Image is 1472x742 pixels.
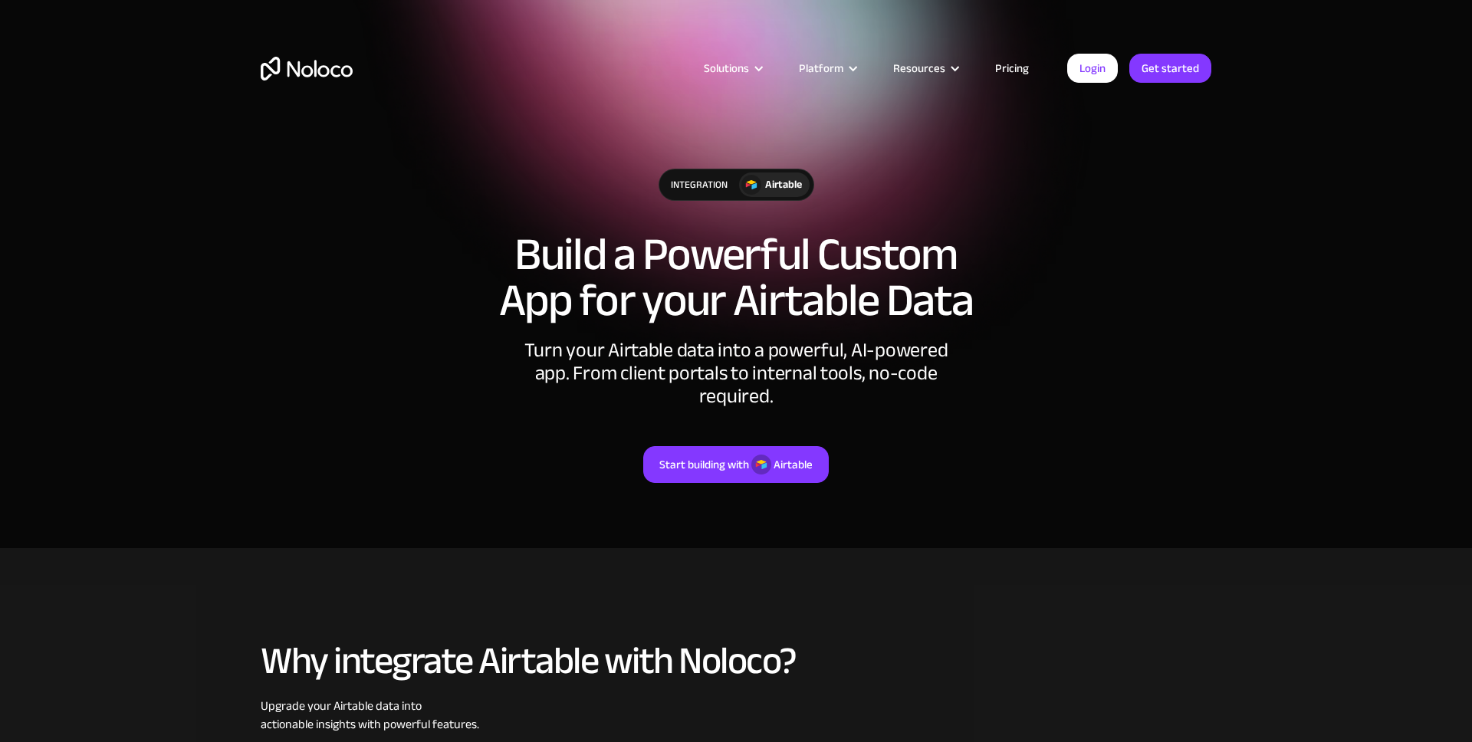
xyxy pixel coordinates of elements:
div: Platform [780,58,874,78]
div: Upgrade your Airtable data into actionable insights with powerful features. [261,697,1211,734]
a: Get started [1129,54,1211,83]
div: Resources [893,58,945,78]
a: home [261,57,353,80]
h1: Build a Powerful Custom App for your Airtable Data [261,231,1211,323]
div: integration [659,169,739,200]
div: Solutions [704,58,749,78]
div: Airtable [774,455,813,474]
div: Platform [799,58,843,78]
div: Solutions [685,58,780,78]
div: Airtable [765,176,802,193]
a: Start building withAirtable [643,446,829,483]
div: Start building with [659,455,749,474]
div: Resources [874,58,976,78]
a: Pricing [976,58,1048,78]
a: Login [1067,54,1118,83]
div: Turn your Airtable data into a powerful, AI-powered app. From client portals to internal tools, n... [506,339,966,408]
h2: Why integrate Airtable with Noloco? [261,640,1211,681]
